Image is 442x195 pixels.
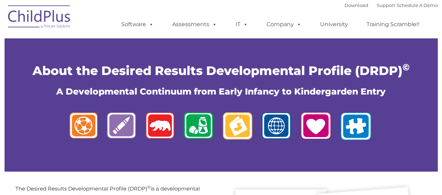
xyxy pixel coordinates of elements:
a: University [313,17,355,31]
a: Company [260,17,309,31]
span: A Developmental Continuum from Early Infancy to Kindergarden Entry [56,86,386,97]
a: Training Scramble!! [360,17,426,31]
img: ChildPlus by Procare Solutions [5,0,74,35]
a: Schedule A Demo [397,2,438,8]
span: About the Desired Results Developmental Profile (DRDP) [32,63,410,78]
a: Assessments [165,17,224,31]
a: IT [229,17,255,31]
sup: © [147,185,151,189]
img: logos [64,108,378,147]
sup: © [403,62,410,73]
font: | [345,2,438,8]
a: Software [114,17,161,31]
a: Support [377,2,395,8]
a: Download [345,2,368,8]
